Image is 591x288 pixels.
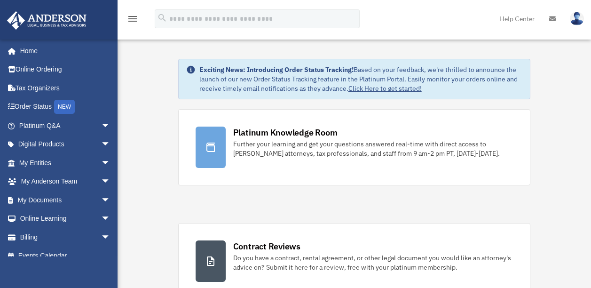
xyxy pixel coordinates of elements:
[233,139,513,158] div: Further your learning and get your questions answered real-time with direct access to [PERSON_NAM...
[7,191,125,209] a: My Documentsarrow_drop_down
[7,41,120,60] a: Home
[54,100,75,114] div: NEW
[7,209,125,228] a: Online Learningarrow_drop_down
[7,97,125,117] a: Order StatusNEW
[233,127,338,138] div: Platinum Knowledge Room
[7,116,125,135] a: Platinum Q&Aarrow_drop_down
[7,60,125,79] a: Online Ordering
[127,13,138,24] i: menu
[570,12,584,25] img: User Pic
[7,79,125,97] a: Tax Organizers
[178,109,531,185] a: Platinum Knowledge Room Further your learning and get your questions answered real-time with dire...
[7,228,125,247] a: Billingarrow_drop_down
[199,65,523,93] div: Based on your feedback, we're thrilled to announce the launch of our new Order Status Tracking fe...
[199,65,354,74] strong: Exciting News: Introducing Order Status Tracking!
[101,135,120,154] span: arrow_drop_down
[157,13,167,23] i: search
[7,135,125,154] a: Digital Productsarrow_drop_down
[101,209,120,229] span: arrow_drop_down
[233,253,513,272] div: Do you have a contract, rental agreement, or other legal document you would like an attorney's ad...
[7,247,125,265] a: Events Calendar
[101,228,120,247] span: arrow_drop_down
[101,153,120,173] span: arrow_drop_down
[101,191,120,210] span: arrow_drop_down
[348,84,422,93] a: Click Here to get started!
[101,172,120,192] span: arrow_drop_down
[7,172,125,191] a: My Anderson Teamarrow_drop_down
[4,11,89,30] img: Anderson Advisors Platinum Portal
[7,153,125,172] a: My Entitiesarrow_drop_down
[127,16,138,24] a: menu
[101,116,120,136] span: arrow_drop_down
[233,240,300,252] div: Contract Reviews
